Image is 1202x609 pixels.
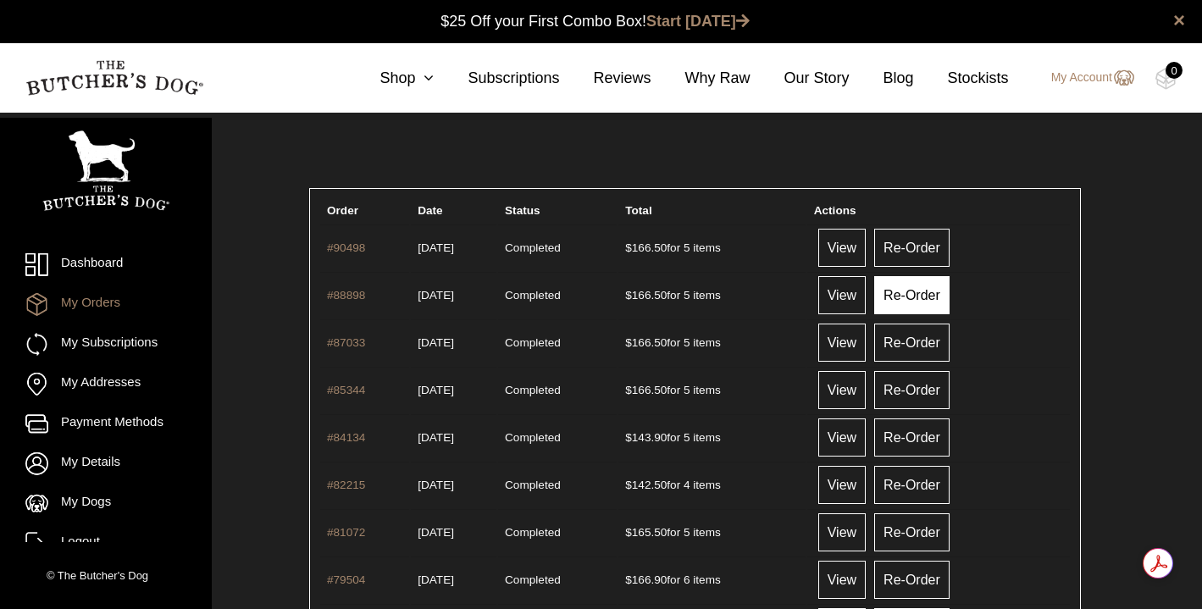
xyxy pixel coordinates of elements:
span: Status [505,204,540,217]
time: [DATE] [418,431,454,444]
a: My Subscriptions [25,333,186,356]
a: Reviews [559,67,651,90]
td: Completed [498,367,617,412]
a: Re-Order [874,229,950,267]
a: My Addresses [25,373,186,396]
time: [DATE] [418,526,454,539]
td: Completed [498,556,617,602]
a: View [818,466,866,504]
a: Re-Order [874,276,950,314]
span: 165.50 [625,526,667,539]
a: Subscriptions [434,67,559,90]
td: for 4 items [618,462,806,507]
a: View [818,561,866,599]
a: View [818,513,866,551]
a: My Dogs [25,492,186,515]
time: [DATE] [418,241,454,254]
time: [DATE] [418,384,454,396]
td: for 5 items [618,367,806,412]
td: Completed [498,319,617,365]
a: Re-Order [874,418,950,457]
img: TBD_Portrait_Logo_White.png [42,130,169,211]
time: [DATE] [418,336,454,349]
a: Re-Order [874,324,950,362]
a: Dashboard [25,253,186,276]
a: Start [DATE] [646,13,750,30]
a: My Account [1034,68,1134,88]
span: 166.50 [625,241,667,254]
td: Completed [498,462,617,507]
td: for 6 items [618,556,806,602]
a: View [818,276,866,314]
span: $ [625,431,632,444]
a: Payment Methods [25,412,186,435]
a: Why Raw [651,67,751,90]
span: $ [625,526,632,539]
td: for 5 items [618,319,806,365]
a: Our Story [751,67,850,90]
a: #88898 [327,289,365,302]
span: Actions [814,204,856,217]
td: for 5 items [618,272,806,318]
td: for 5 items [618,224,806,270]
span: 142.50 [625,479,667,491]
span: Order [327,204,358,217]
td: Completed [498,509,617,555]
a: #85344 [327,384,365,396]
a: Blog [850,67,914,90]
a: #82215 [327,479,365,491]
td: for 5 items [618,509,806,555]
span: $ [625,289,632,302]
a: Re-Order [874,371,950,409]
td: Completed [498,224,617,270]
span: 166.50 [625,289,667,302]
span: $ [625,336,632,349]
span: 143.90 [625,431,667,444]
a: My Orders [25,293,186,316]
td: Completed [498,272,617,318]
td: for 5 items [618,414,806,460]
a: Stockists [914,67,1009,90]
a: #87033 [327,336,365,349]
a: View [818,371,866,409]
span: Total [625,204,651,217]
a: View [818,229,866,267]
a: #90498 [327,241,365,254]
span: $ [625,479,632,491]
a: Re-Order [874,513,950,551]
a: #79504 [327,573,365,586]
span: $ [625,241,632,254]
span: 166.50 [625,384,667,396]
time: [DATE] [418,289,454,302]
a: View [818,324,866,362]
span: $ [625,573,632,586]
span: $ [625,384,632,396]
img: TBD_Cart-Empty.png [1155,68,1177,90]
a: Re-Order [874,466,950,504]
a: close [1173,10,1185,30]
a: Logout [25,532,186,555]
span: Date [418,204,442,217]
span: 166.90 [625,573,667,586]
a: #84134 [327,431,365,444]
span: 166.50 [625,336,667,349]
a: My Details [25,452,186,475]
a: #81072 [327,526,365,539]
div: 0 [1166,62,1183,79]
time: [DATE] [418,479,454,491]
td: Completed [498,414,617,460]
a: View [818,418,866,457]
a: Shop [346,67,434,90]
time: [DATE] [418,573,454,586]
a: Re-Order [874,561,950,599]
